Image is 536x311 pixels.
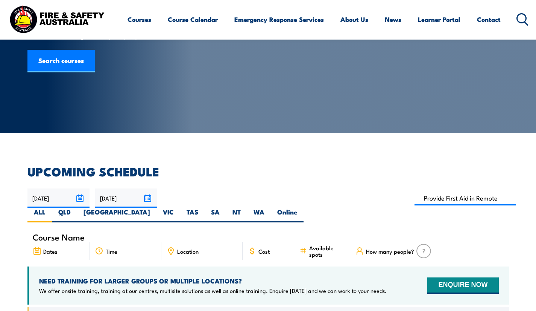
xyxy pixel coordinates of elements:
[39,287,387,294] p: We offer onsite training, training at our centres, multisite solutions as well as online training...
[418,9,460,29] a: Learner Portal
[106,248,117,254] span: Time
[340,9,368,29] a: About Us
[27,166,509,176] h2: UPCOMING SCHEDULE
[52,208,77,222] label: QLD
[477,9,501,29] a: Contact
[27,50,95,72] a: Search courses
[39,277,387,285] h4: NEED TRAINING FOR LARGER GROUPS OR MULTIPLE LOCATIONS?
[427,277,498,294] button: ENQUIRE NOW
[95,188,157,208] input: To date
[309,245,345,257] span: Available spots
[168,9,218,29] a: Course Calendar
[177,248,199,254] span: Location
[27,208,52,222] label: ALL
[156,208,180,222] label: VIC
[77,208,156,222] label: [GEOGRAPHIC_DATA]
[247,208,271,222] label: WA
[366,248,414,254] span: How many people?
[180,208,205,222] label: TAS
[43,248,58,254] span: Dates
[205,208,226,222] label: SA
[415,191,516,205] input: Search Course
[234,9,324,29] a: Emergency Response Services
[27,188,90,208] input: From date
[271,208,304,222] label: Online
[226,208,247,222] label: NT
[385,9,401,29] a: News
[128,9,151,29] a: Courses
[33,234,85,240] span: Course Name
[258,248,270,254] span: Cost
